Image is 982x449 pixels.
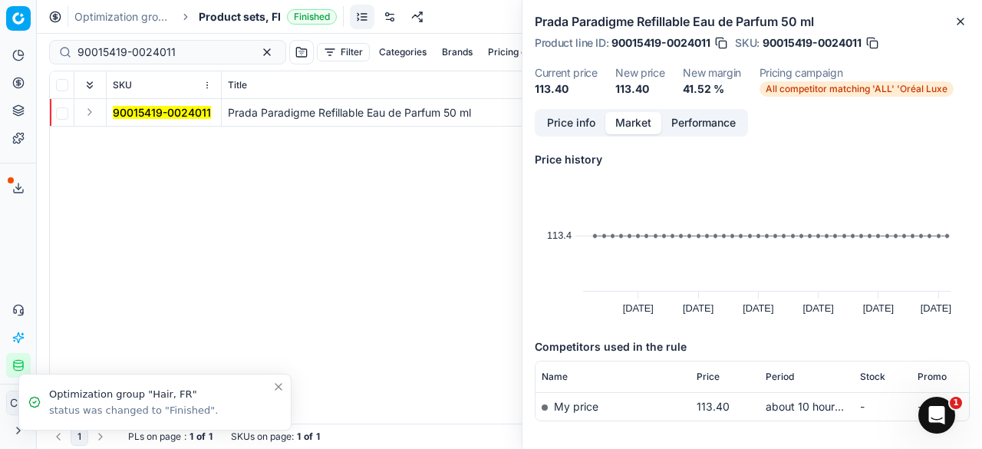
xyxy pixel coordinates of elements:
[683,68,741,78] dt: New margin
[918,371,947,383] span: Promo
[77,45,245,60] input: Search by SKU or title
[91,428,110,446] button: Go to next page
[7,391,30,414] span: CM
[615,68,664,78] dt: New price
[661,112,746,134] button: Performance
[228,79,247,91] span: Title
[743,302,773,314] text: [DATE]
[196,431,206,443] strong: of
[760,81,954,97] span: All competitor matching 'ALL' 'Oréal Luxe
[74,9,173,25] a: Optimization groups
[81,76,99,94] button: Expand all
[537,112,605,134] button: Price info
[535,339,970,355] h5: Competitors used in the rule
[128,431,181,443] span: PLs on page
[304,431,313,443] strong: of
[683,302,713,314] text: [DATE]
[860,371,885,383] span: Stock
[760,68,954,78] dt: Pricing campaign
[49,387,272,402] div: Optimization group "Hair, FR"
[209,431,213,443] strong: 1
[766,400,862,413] span: about 10 hours ago
[611,35,710,51] span: 90015419-0024011
[605,112,661,134] button: Market
[71,428,88,446] button: 1
[547,229,572,241] text: 113.4
[482,43,570,61] button: Pricing campaign
[554,400,598,413] span: My price
[863,302,894,314] text: [DATE]
[802,302,833,314] text: [DATE]
[49,428,68,446] button: Go to previous page
[113,106,211,119] mark: 90015419-0024011
[911,392,969,421] td: -
[854,392,911,421] td: -
[49,428,110,446] nav: pagination
[317,43,370,61] button: Filter
[623,302,654,314] text: [DATE]
[535,81,597,97] dd: 113.40
[228,106,471,119] span: Prada Paradigme Refillable Eau de Parfum 50 ml
[436,43,479,61] button: Brands
[542,371,568,383] span: Name
[763,35,862,51] span: 90015419-0024011
[269,378,288,396] button: Close toast
[921,302,951,314] text: [DATE]
[697,371,720,383] span: Price
[535,12,970,31] h2: Prada Paradigme Refillable Eau de Parfum 50 ml
[735,38,760,48] span: SKU :
[189,431,193,443] strong: 1
[918,397,955,434] iframe: Intercom live chat
[231,431,294,443] span: SKUs on page :
[535,152,970,167] h5: Price history
[316,431,320,443] strong: 1
[113,105,211,121] button: 90015419-0024011
[683,81,741,97] dd: 41.52 %
[199,9,281,25] span: Product sets, FI
[766,371,794,383] span: Period
[697,400,730,413] span: 113.40
[950,397,962,409] span: 1
[6,391,31,415] button: CM
[128,431,213,443] div: :
[615,81,664,97] dd: 113.40
[535,38,608,48] span: Product line ID :
[287,9,337,25] span: Finished
[74,9,337,25] nav: breadcrumb
[297,431,301,443] strong: 1
[49,404,272,418] div: status was changed to "Finished".
[113,79,132,91] span: SKU
[199,9,337,25] span: Product sets, FIFinished
[81,103,99,121] button: Expand
[373,43,433,61] button: Categories
[535,68,597,78] dt: Current price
